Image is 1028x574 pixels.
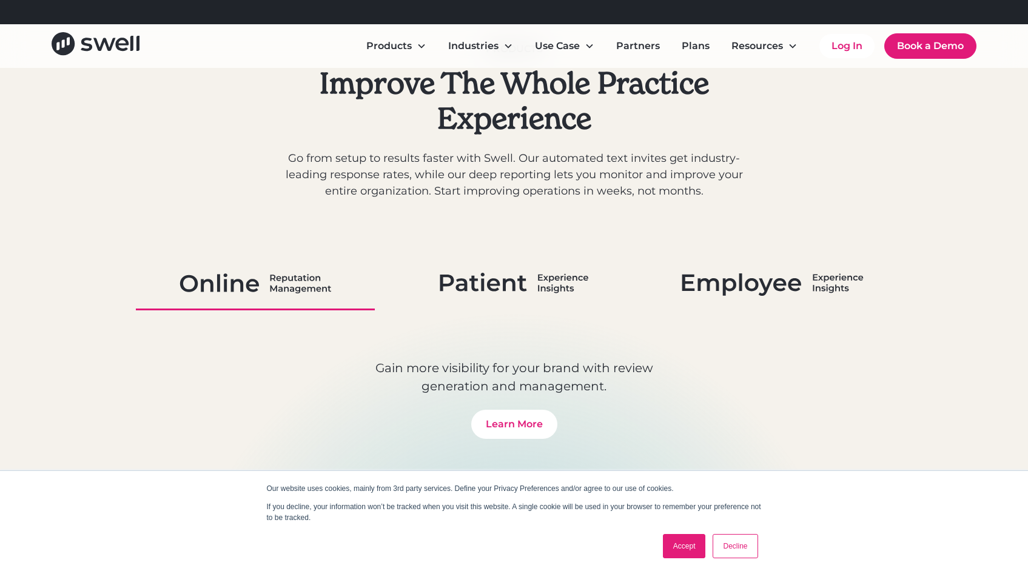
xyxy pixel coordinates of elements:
a: Decline [713,534,758,558]
div: Resources [731,39,783,53]
a: Partners [606,34,670,58]
p: If you decline, your information won’t be tracked when you visit this website. A single cookie wi... [267,501,762,523]
p: Go from setup to results faster with Swell. Our automated text invites get industry-leading respo... [281,150,747,199]
a: Learn More [471,410,557,439]
div: Industries [448,39,499,53]
a: home [52,32,139,59]
div: Products [366,39,412,53]
a: Plans [672,34,719,58]
div: Products [357,34,436,58]
a: Accept [663,534,706,558]
div: Industries [438,34,523,58]
p: Gain more visibility for your brand with review generation and management. [344,359,684,395]
a: Log In [819,34,875,58]
div: Resources [722,34,807,58]
h2: Improve The Whole Practice Experience [281,66,747,136]
p: Our website uses cookies, mainly from 3rd party services. Define your Privacy Preferences and/or ... [267,483,762,494]
a: Book a Demo [884,33,976,59]
iframe: Chat Widget [815,443,1028,574]
div: Use Case [525,34,604,58]
div: Use Case [535,39,580,53]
